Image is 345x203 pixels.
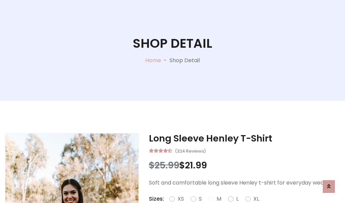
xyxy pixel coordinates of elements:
span: 21.99 [185,159,207,171]
label: S [199,195,202,203]
p: Shop Detail [169,56,200,65]
p: - [161,56,169,65]
label: L [236,195,239,203]
h3: $ [149,160,340,171]
small: (324 Reviews) [175,147,206,155]
p: Sizes: [149,195,164,203]
label: XS [178,195,184,203]
label: XL [253,195,259,203]
h3: Long Sleeve Henley T-Shirt [149,133,340,144]
span: $25.99 [149,159,179,171]
a: Home [145,56,161,64]
h1: Shop Detail [133,36,212,51]
p: Soft and comfortable long sleeve Henley t-shirt for everyday wear. [149,179,340,187]
label: M [217,195,221,203]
